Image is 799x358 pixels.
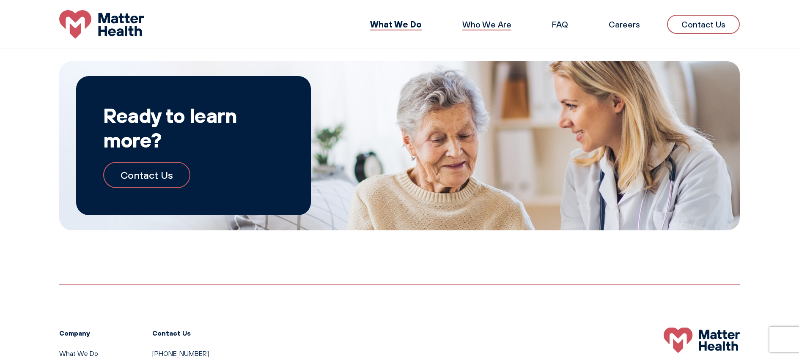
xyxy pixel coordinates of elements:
h3: Contact Us [152,328,259,339]
a: Who We Are [462,19,511,30]
a: Contact Us [667,15,740,34]
h3: Company [59,328,98,339]
a: What We Do [370,19,422,30]
a: What We Do [59,349,98,358]
a: FAQ [552,19,568,30]
a: Careers [609,19,640,30]
a: [PHONE_NUMBER] [152,349,209,358]
h2: Ready to learn more? [103,103,284,152]
a: Contact Us [103,162,190,188]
